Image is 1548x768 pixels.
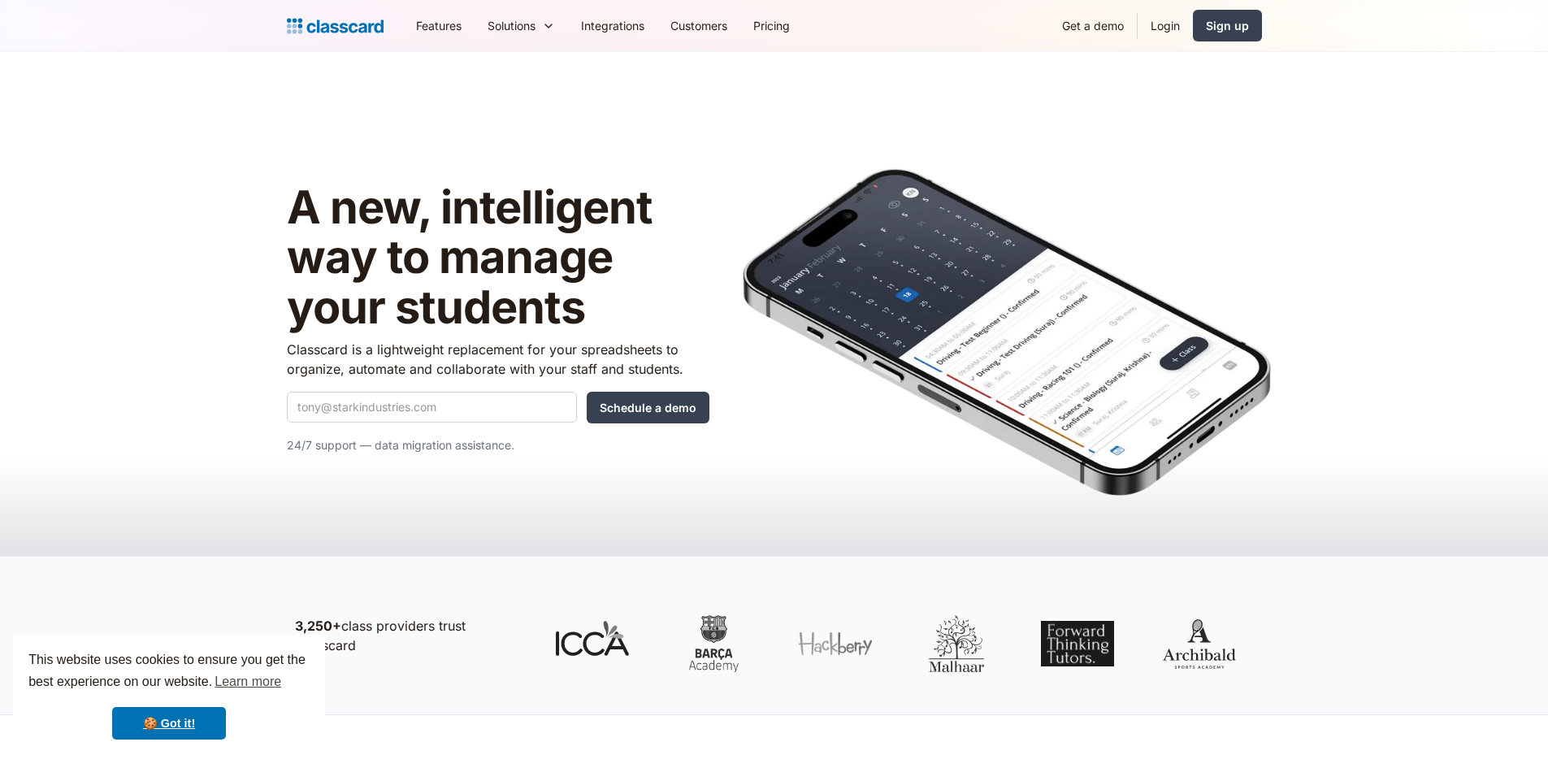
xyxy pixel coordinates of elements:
[287,15,384,37] a: Logo
[488,17,536,34] div: Solutions
[475,7,568,44] div: Solutions
[287,392,577,423] input: tony@starkindustries.com
[403,7,475,44] a: Features
[295,616,523,655] p: class providers trust Classcard
[287,340,709,379] p: Classcard is a lightweight replacement for your spreadsheets to organize, automate and collaborat...
[587,392,709,423] input: Schedule a demo
[13,635,325,755] div: cookieconsent
[740,7,803,44] a: Pricing
[212,670,284,694] a: learn more about cookies
[287,436,709,455] p: 24/7 support — data migration assistance.
[287,183,709,333] h1: A new, intelligent way to manage your students
[1206,17,1249,34] div: Sign up
[568,7,657,44] a: Integrations
[1049,7,1137,44] a: Get a demo
[657,7,740,44] a: Customers
[1138,7,1193,44] a: Login
[1193,10,1262,41] a: Sign up
[295,618,341,634] strong: 3,250+
[287,392,709,423] form: Quick Demo Form
[28,650,310,694] span: This website uses cookies to ensure you get the best experience on our website.
[112,707,226,740] a: dismiss cookie message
